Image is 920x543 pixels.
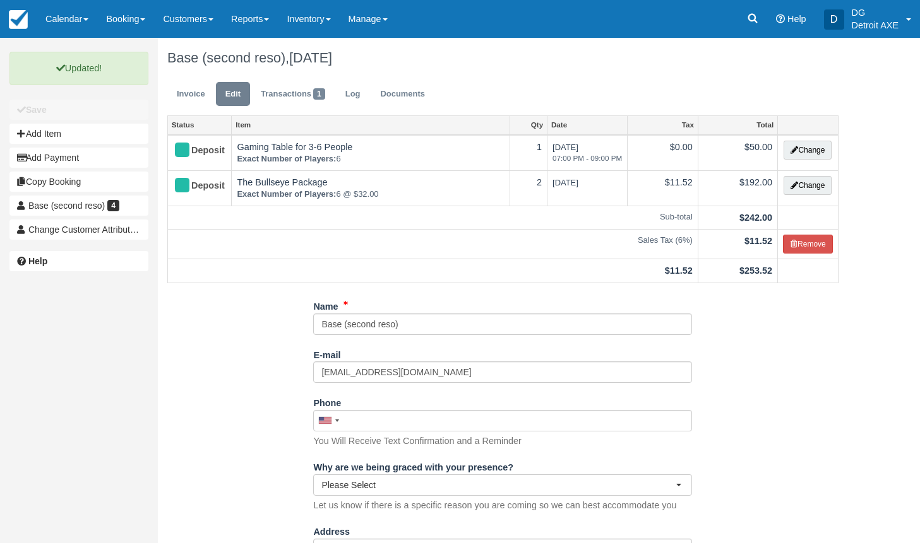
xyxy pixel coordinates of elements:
span: [DATE] [553,143,622,164]
strong: $11.52 [665,266,693,276]
button: Change [784,141,832,160]
div: D [824,9,844,30]
button: Copy Booking [9,172,148,192]
em: 07:00 PM - 09:00 PM [553,153,622,164]
span: 4 [107,200,119,211]
button: Please Select [313,474,692,496]
td: $0.00 [628,135,698,171]
p: DG [852,6,899,19]
a: Date [547,116,627,134]
a: Edit [216,82,250,107]
em: 6 [237,153,505,165]
p: Detroit AXE [852,19,899,32]
button: Save [9,100,148,120]
h1: Base (second reso), [167,50,839,66]
button: Change [784,176,832,195]
label: Why are we being graced with your presence? [313,457,513,474]
a: Total [698,116,777,134]
strong: $253.52 [739,266,772,276]
em: Sub-total [173,211,693,223]
p: You Will Receive Text Confirmation and a Reminder [313,435,522,448]
strong: $11.52 [744,236,772,246]
td: $11.52 [628,170,698,206]
div: Deposit [173,141,215,161]
i: Help [776,15,785,23]
a: Log [336,82,370,107]
label: Phone [313,392,341,410]
p: Let us know if there is a specific reason you are coming so we can best accommodate you [313,499,676,512]
button: Add Payment [9,148,148,168]
td: The Bullseye Package [232,170,510,206]
td: $192.00 [698,170,777,206]
em: 6 @ $32.00 [237,189,505,201]
button: Add Item [9,124,148,144]
label: Address [313,521,350,539]
a: Item [232,116,510,134]
a: Help [9,251,148,271]
td: 2 [510,170,547,206]
b: Help [28,256,47,266]
span: Base (second reso) [28,201,105,211]
span: Change Customer Attribution [28,225,142,235]
label: Name [313,296,338,313]
span: 1 [313,88,325,100]
span: Please Select [321,479,676,491]
span: Help [787,14,806,24]
a: Documents [371,82,434,107]
label: E-mail [313,344,340,362]
em: Sales Tax (6%) [173,235,693,247]
td: $50.00 [698,135,777,171]
strong: $242.00 [739,213,772,223]
strong: Exact Number of Players [237,189,336,199]
td: Gaming Table for 3-6 People [232,135,510,171]
span: [DATE] [289,50,332,66]
div: United States: +1 [314,411,343,431]
a: Status [168,116,231,134]
div: Deposit [173,176,215,196]
td: 1 [510,135,547,171]
a: Invoice [167,82,215,107]
a: Qty [510,116,547,134]
button: Change Customer Attribution [9,219,148,240]
a: Transactions1 [251,82,335,107]
a: Base (second reso) 4 [9,196,148,216]
span: [DATE] [553,178,578,187]
b: Save [26,105,47,115]
strong: Exact Number of Players [237,154,336,163]
img: checkfront-main-nav-mini-logo.png [9,10,28,29]
a: Tax [628,116,698,134]
p: Updated! [9,52,148,85]
button: Remove [783,235,833,254]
